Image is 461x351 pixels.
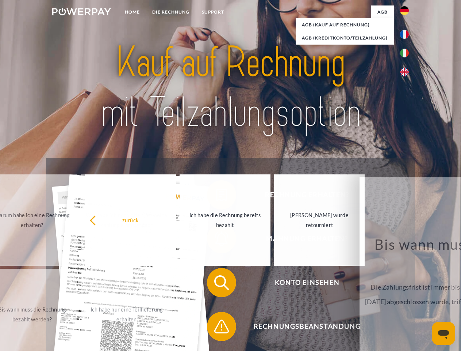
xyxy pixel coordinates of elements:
[119,5,146,19] a: Home
[212,273,231,292] img: qb_search.svg
[207,312,397,341] button: Rechnungsbeanstandung
[52,8,111,15] img: logo-powerpay-white.svg
[212,317,231,336] img: qb_warning.svg
[278,210,361,230] div: [PERSON_NAME] wurde retourniert
[371,5,394,19] a: agb
[70,35,391,140] img: title-powerpay_de.svg
[400,49,409,57] img: it
[184,210,266,230] div: Ich habe die Rechnung bereits bezahlt
[196,5,230,19] a: SUPPORT
[146,5,196,19] a: DIE RECHNUNG
[89,215,172,225] div: zurück
[400,68,409,76] img: en
[218,312,396,341] span: Rechnungsbeanstandung
[207,268,397,297] button: Konto einsehen
[296,31,394,45] a: AGB (Kreditkonto/Teilzahlung)
[296,18,394,31] a: AGB (Kauf auf Rechnung)
[85,305,168,324] div: Ich habe nur eine Teillieferung erhalten
[400,6,409,15] img: de
[432,322,455,345] iframe: Schaltfläche zum Öffnen des Messaging-Fensters
[218,268,396,297] span: Konto einsehen
[400,30,409,39] img: fr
